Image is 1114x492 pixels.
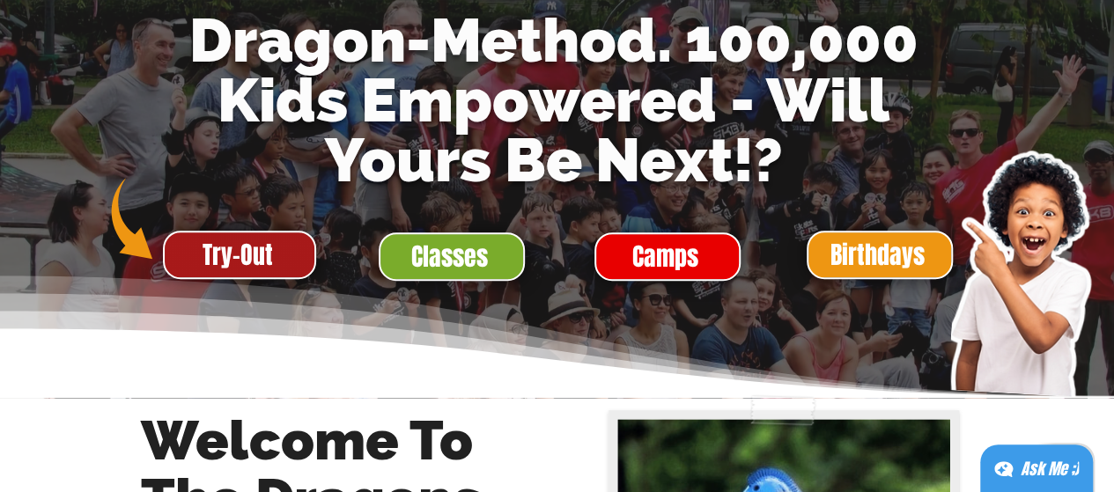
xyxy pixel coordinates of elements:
[379,232,525,281] a: Classes
[594,232,741,281] a: Camps
[163,231,316,279] a: Try-Out
[203,238,273,272] span: Try-Out
[189,5,918,195] span: Dragon-Method. 100,000 Kids Empowered - Will Yours Be Next!?
[411,239,488,274] span: Classes
[830,238,925,272] span: Birthdays
[1021,457,1079,481] div: Ask Me ;)
[632,239,698,274] span: Camps
[807,231,953,279] a: Birthdays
